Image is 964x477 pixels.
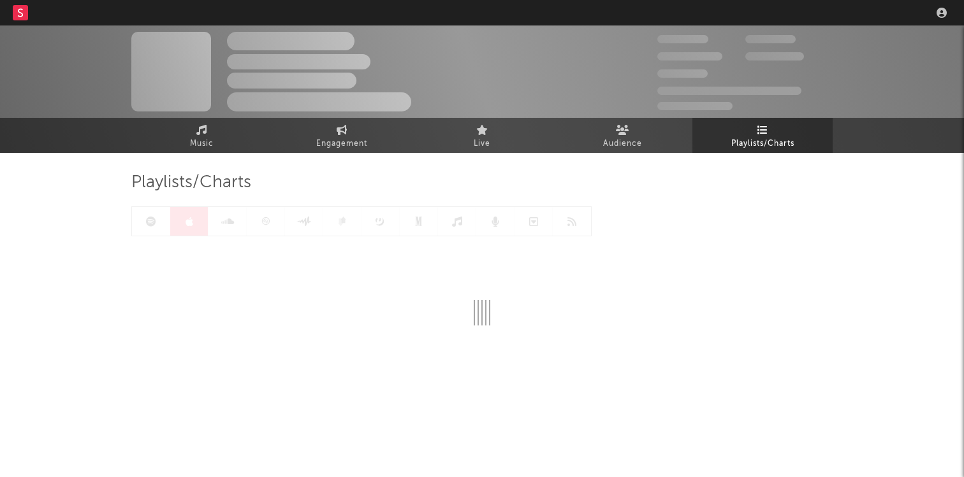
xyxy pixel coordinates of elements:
span: 100 000 [657,69,708,78]
span: Playlists/Charts [131,175,251,190]
span: Playlists/Charts [731,136,794,152]
a: Playlists/Charts [692,118,833,153]
span: Audience [603,136,642,152]
span: Music [190,136,214,152]
span: Jump Score: 85.0 [657,102,733,110]
span: 300 000 [657,35,708,43]
span: Engagement [316,136,367,152]
span: 1 000 000 [745,52,804,61]
a: Audience [552,118,692,153]
a: Engagement [272,118,412,153]
span: Live [474,136,490,152]
a: Music [131,118,272,153]
span: 100 000 [745,35,796,43]
a: Live [412,118,552,153]
span: 50 000 000 Monthly Listeners [657,87,801,95]
span: 50 000 000 [657,52,722,61]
